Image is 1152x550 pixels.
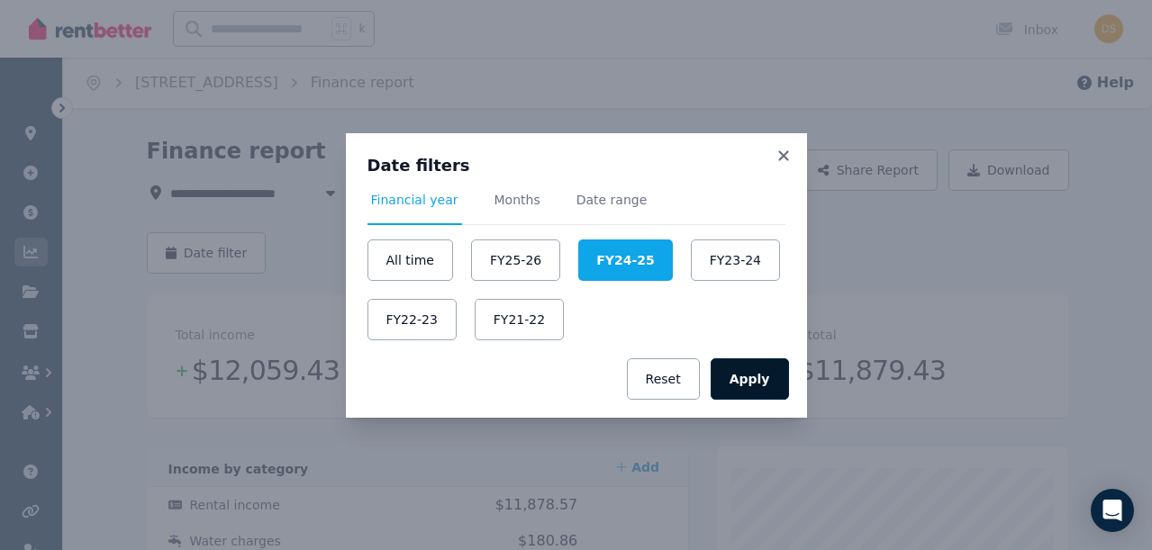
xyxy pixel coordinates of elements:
[576,191,648,209] span: Date range
[578,239,672,281] button: FY24-25
[371,191,458,209] span: Financial year
[475,299,564,340] button: FY21-22
[691,239,780,281] button: FY23-24
[1091,489,1134,532] div: Open Intercom Messenger
[471,239,560,281] button: FY25-26
[367,155,785,176] h3: Date filters
[367,299,457,340] button: FY22-23
[627,358,700,400] button: Reset
[367,191,785,225] nav: Tabs
[494,191,540,209] span: Months
[367,239,453,281] button: All time
[711,358,789,400] button: Apply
